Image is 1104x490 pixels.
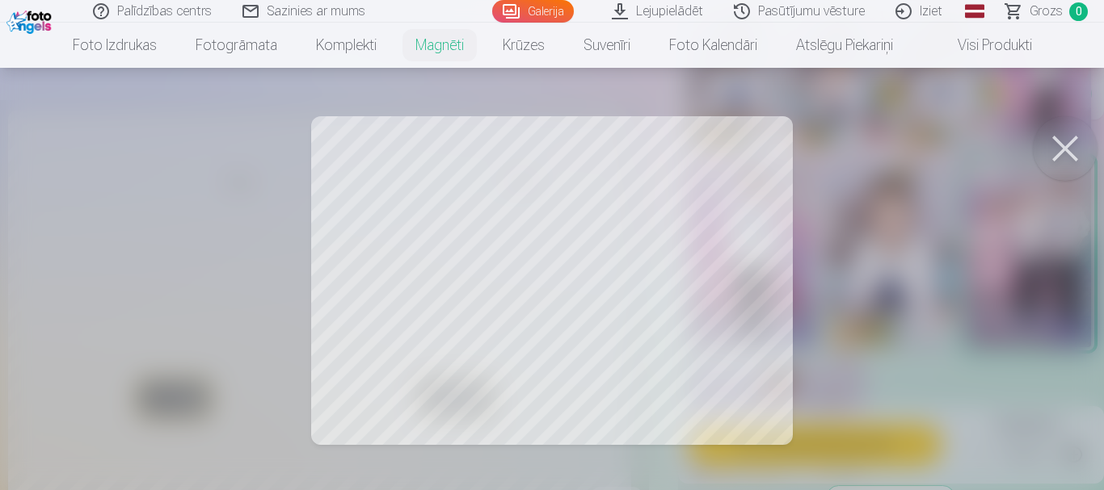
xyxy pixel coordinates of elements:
[396,23,483,68] a: Magnēti
[650,23,777,68] a: Foto kalendāri
[1030,2,1063,21] span: Grozs
[1069,2,1088,21] span: 0
[483,23,564,68] a: Krūzes
[176,23,297,68] a: Fotogrāmata
[777,23,912,68] a: Atslēgu piekariņi
[53,23,176,68] a: Foto izdrukas
[6,6,56,34] img: /fa1
[564,23,650,68] a: Suvenīri
[297,23,396,68] a: Komplekti
[912,23,1051,68] a: Visi produkti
